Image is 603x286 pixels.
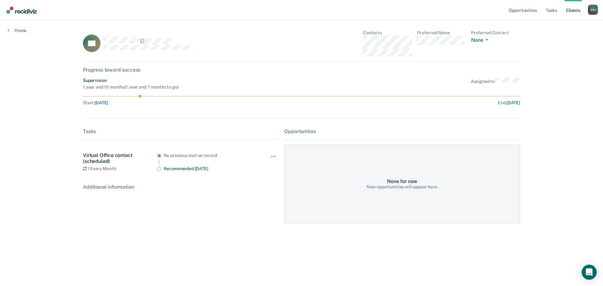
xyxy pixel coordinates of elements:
div: Start : [83,100,302,105]
div: Additional information [83,184,279,190]
span: [DATE] [95,100,108,105]
div: Tasks [83,128,279,134]
div: 1 year and 10 months ( 1 year and 7 months to go ) [83,84,178,90]
div: 1 Every Month [83,166,157,171]
a: Home [8,28,26,33]
div: Recommended [DATE] [164,166,255,171]
div: No previous visit on record [164,153,255,158]
div: None for now [387,178,417,184]
div: Open Intercom Messenger [582,265,597,280]
div: Assigned to [471,78,520,90]
div: End : [304,100,520,105]
div: Supervision [83,78,178,83]
div: Opportunities [284,128,520,134]
div: New opportunities will appear here. [367,184,438,190]
dt: Preferred Name [417,30,466,35]
button: Profile dropdown button [588,5,598,15]
dt: Preferred Contact [471,30,520,35]
div: D H [588,5,598,15]
div: Progress toward success [83,67,520,73]
dt: Contacts [363,30,412,35]
span: [DATE] [507,100,520,105]
button: None [471,37,491,44]
img: Recidiviz [7,7,37,13]
div: Virtual Office contact (scheduled) [83,152,157,164]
